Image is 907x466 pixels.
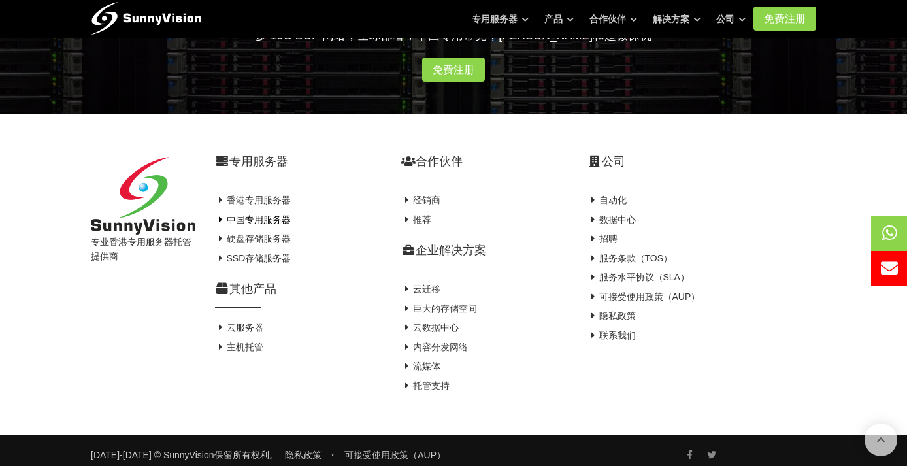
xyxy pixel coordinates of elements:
font: 联系我们 [599,330,636,341]
font: 主机托管 [227,342,263,352]
font: 其他产品 [229,282,276,295]
a: 中国专用服务器 [215,214,291,225]
a: 云数据中心 [401,322,459,333]
font: 数据中心 [599,214,636,225]
font: 经销商 [413,195,440,205]
font: 免费注册 [764,13,806,24]
font: 产品 [544,14,563,24]
a: 流媒体 [401,361,440,371]
font: 推荐 [413,214,431,225]
font: 服务条款（TOS） [599,253,673,263]
font: 专用服务器 [229,155,288,168]
font: 云迁移 [413,284,440,294]
a: 可接受使用政策（AUP） [587,291,700,302]
font: 流媒体 [413,361,440,371]
font: ・ [328,450,337,460]
a: SSD存储服务器 [215,253,291,263]
a: 招聘 [587,233,618,244]
a: 服务水平协议（SLA） [587,272,689,282]
font: 云数据中心 [413,322,459,333]
a: 联系我们 [587,330,636,341]
a: 内容分发网络 [401,342,468,352]
font: 云服务器 [227,322,263,333]
a: 服务条款（TOS） [587,253,672,263]
a: 巨大的存储空间 [401,303,477,314]
font: 免费注册 [433,64,474,75]
font: 保留所有权利 [214,450,269,460]
a: 产品 [544,7,574,31]
a: 专用服务器 [472,7,529,31]
font: 巨大的存储空间 [413,303,477,314]
a: 主机托管 [215,342,263,352]
a: 解决方案 [653,7,701,31]
font: 可接受使用政策（AUP） [599,291,701,302]
font: 硬盘存储服务器 [227,233,291,244]
img: 阳光威视有限公司 [91,157,195,235]
font: 解决方案 [653,14,689,24]
a: 隐私政策 [587,310,636,321]
font: 托管支持 [413,380,450,391]
a: 合作伙伴 [589,7,637,31]
font: 隐私政策 [599,310,636,321]
a: 公司 [716,7,746,31]
font: 专业香港专用服务器托管提供商 [91,237,191,261]
font: 公司 [716,14,734,24]
font: 专用服务器 [472,14,518,24]
a: 托管支持 [401,380,450,391]
a: 自动化 [587,195,627,205]
font: 。 [269,450,278,460]
font: 内容分发网络 [413,342,468,352]
a: [DATE]-[DATE] © SunnyVision [91,450,214,460]
a: 免费注册 [422,58,485,82]
a: 经销商 [401,195,440,205]
a: 可接受使用政策（AUP） [344,450,446,460]
a: 隐私政策 [285,450,322,460]
a: 香港专用服务器 [215,195,291,205]
font: 企业解决方案 [416,244,486,257]
font: 服务水平协议（SLA） [599,272,689,282]
font: 合作伙伴 [416,155,463,168]
a: 硬盘存储服务器 [215,233,291,244]
font: SSD存储服务器 [227,253,291,263]
font: 招聘 [599,233,618,244]
a: 免费注册 [753,7,816,31]
font: 中国专用服务器 [227,214,291,225]
font: 合作伙伴 [589,14,626,24]
a: 云服务器 [215,322,263,333]
a: 推荐 [401,214,431,225]
font: 自动化 [599,195,627,205]
font: 公司 [602,155,625,168]
font: 香港专用服务器 [227,195,291,205]
a: 数据中心 [587,214,636,225]
a: 云迁移 [401,284,440,294]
